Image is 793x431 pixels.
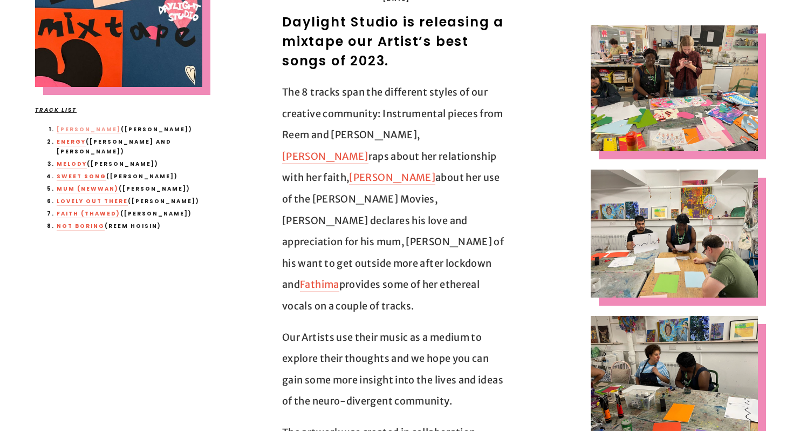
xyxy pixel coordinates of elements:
a: Not Boring [57,222,105,231]
h3: ([PERSON_NAME]) [57,197,202,206]
h3: ([PERSON_NAME]) [57,184,202,194]
a: [PERSON_NAME] [282,150,368,164]
h3: ([PERSON_NAME]) [57,209,202,219]
a: Fathima [300,278,339,292]
em: Track List [35,106,77,114]
a: Mum (NewWan) [57,185,119,194]
h3: (Reem Hoisin) [57,221,202,231]
h3: ([PERSON_NAME]) [57,172,202,181]
h3: ([PERSON_NAME]) [57,125,202,134]
a: [PERSON_NAME] [57,125,121,134]
a: [PERSON_NAME] [349,171,435,185]
p: The 8 tracks span the different styles of our creative community: Instrumental pieces from Reem a... [282,82,511,317]
a: Sweet Song [57,172,106,181]
a: Lovely Out There [57,197,128,206]
a: Melody [57,160,87,169]
h2: Daylight Studio is releasing a mixtape our Artist’s best songs of 2023. [282,12,511,71]
h3: ([PERSON_NAME] and [PERSON_NAME]) [57,137,202,157]
a: Energy [57,138,86,147]
p: Our Artists use their music as a medium to explore their thoughts and we hope you can gain some m... [282,327,511,412]
h3: ([PERSON_NAME]) [57,159,202,169]
a: Faith (Thawed) [57,210,120,219]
